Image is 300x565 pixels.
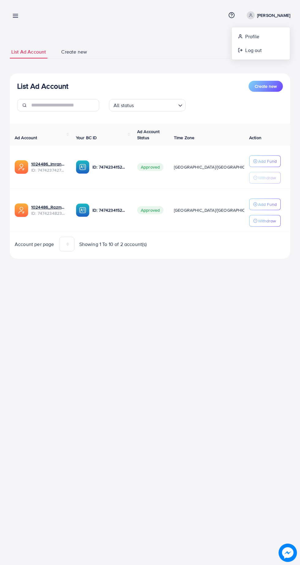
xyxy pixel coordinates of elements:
[31,204,66,217] div: <span class='underline'>1024486_Razman_1740230915595</span></br>7474234823184416769
[31,161,66,173] div: <span class='underline'>1024486_Imran_1740231528988</span></br>7474237427478233089
[245,33,259,40] span: Profile
[258,158,277,165] p: Add Fund
[31,161,66,167] a: 1024486_Imran_1740231528988
[249,135,261,141] span: Action
[255,83,277,89] span: Create new
[174,135,194,141] span: Time Zone
[231,27,290,60] ul: [PERSON_NAME]
[61,48,87,55] span: Create new
[11,48,46,55] span: List Ad Account
[15,241,54,248] span: Account per page
[257,12,290,19] p: [PERSON_NAME]
[258,217,276,225] p: Withdraw
[112,101,135,110] span: All status
[136,100,176,110] input: Search for option
[279,544,297,562] img: image
[249,199,281,210] button: Add Fund
[109,99,186,111] div: Search for option
[137,128,160,141] span: Ad Account Status
[76,135,97,141] span: Your BC ID
[15,203,28,217] img: ic-ads-acc.e4c84228.svg
[249,215,281,227] button: Withdraw
[15,135,37,141] span: Ad Account
[174,164,259,170] span: [GEOGRAPHIC_DATA]/[GEOGRAPHIC_DATA]
[249,155,281,167] button: Add Fund
[92,206,127,214] p: ID: 7474234152863678481
[174,207,259,213] span: [GEOGRAPHIC_DATA]/[GEOGRAPHIC_DATA]
[244,11,290,19] a: [PERSON_NAME]
[76,160,89,174] img: ic-ba-acc.ded83a64.svg
[79,241,147,248] span: Showing 1 To 10 of 2 account(s)
[258,201,277,208] p: Add Fund
[137,163,163,171] span: Approved
[76,203,89,217] img: ic-ba-acc.ded83a64.svg
[17,82,68,91] h3: List Ad Account
[31,204,66,210] a: 1024486_Razman_1740230915595
[137,206,163,214] span: Approved
[15,160,28,174] img: ic-ads-acc.e4c84228.svg
[31,210,66,216] span: ID: 7474234823184416769
[258,174,276,181] p: Withdraw
[92,163,127,171] p: ID: 7474234152863678481
[245,46,262,54] span: Log out
[31,167,66,173] span: ID: 7474237427478233089
[249,172,281,184] button: Withdraw
[249,81,283,92] button: Create new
